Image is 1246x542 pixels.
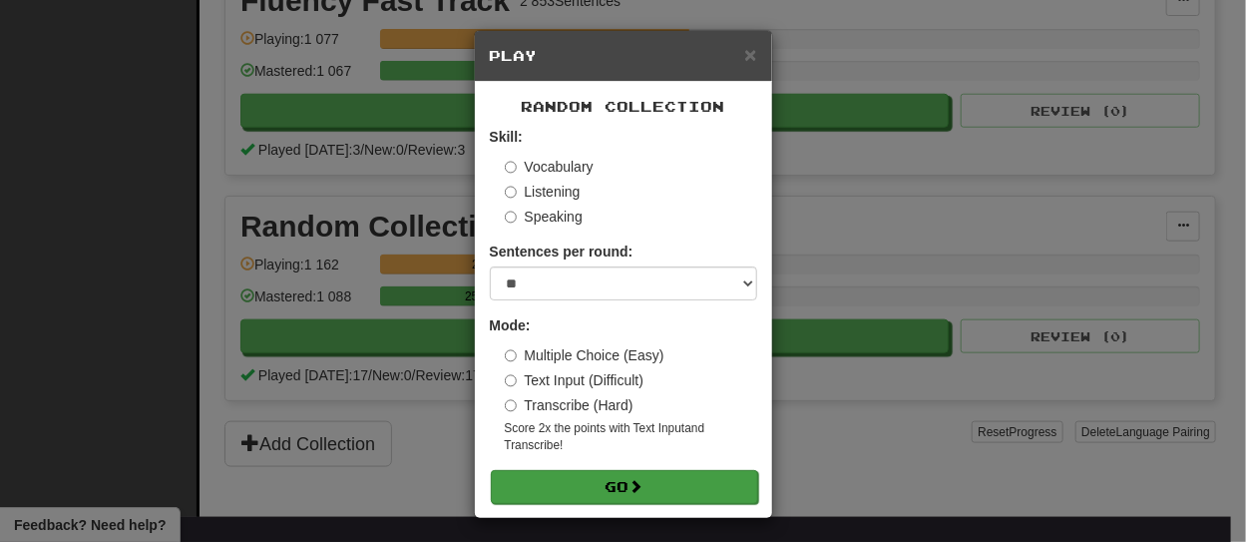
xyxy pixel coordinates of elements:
strong: Mode: [490,317,531,333]
small: Score 2x the points with Text Input and Transcribe ! [505,420,757,454]
label: Multiple Choice (Easy) [505,345,664,365]
h5: Play [490,46,757,66]
label: Text Input (Difficult) [505,370,644,390]
label: Listening [505,182,581,202]
strong: Skill: [490,129,523,145]
input: Listening [505,186,518,199]
span: × [744,43,756,66]
button: Go [491,470,758,504]
label: Vocabulary [505,157,594,177]
input: Vocabulary [505,161,518,174]
label: Speaking [505,207,583,227]
span: Random Collection [522,98,725,115]
input: Speaking [505,211,518,224]
input: Multiple Choice (Easy) [505,349,518,362]
button: Close [744,44,756,65]
label: Sentences per round: [490,242,633,262]
input: Text Input (Difficult) [505,374,518,387]
label: Transcribe (Hard) [505,395,633,415]
input: Transcribe (Hard) [505,399,518,412]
